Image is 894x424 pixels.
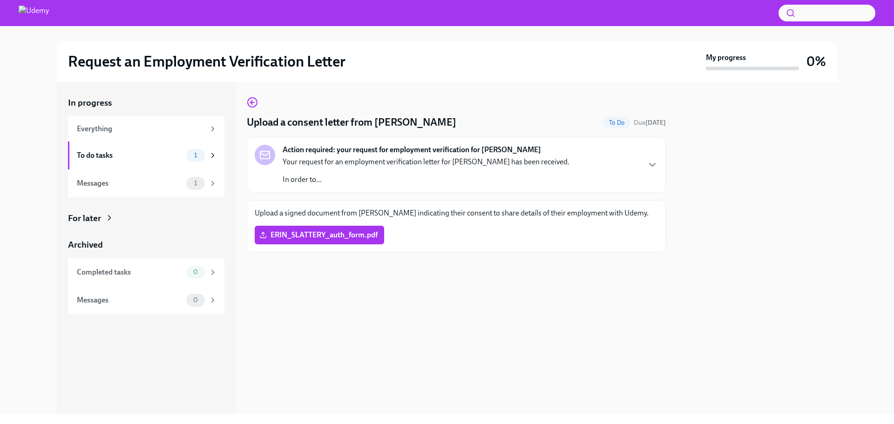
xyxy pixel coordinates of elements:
a: Completed tasks0 [68,258,224,286]
div: Messages [77,295,183,305]
a: For later [68,212,224,224]
label: ERIN_SLATTERY_auth_form.pdf [255,226,384,244]
img: Udemy [19,6,49,20]
div: For later [68,212,101,224]
span: October 9th, 2025 02:00 [634,118,666,127]
h2: Request an Employment Verification Letter [68,52,345,71]
div: Everything [77,124,205,134]
span: To Do [603,119,630,126]
div: Completed tasks [77,267,183,277]
a: Messages0 [68,286,224,314]
p: Your request for an employment verification letter for [PERSON_NAME] has been received. [283,157,569,167]
a: Archived [68,239,224,251]
p: Upload a signed document from [PERSON_NAME] indicating their consent to share details of their em... [255,208,658,218]
a: To do tasks1 [68,141,224,169]
span: Due [634,119,666,127]
span: 0 [188,296,203,303]
h4: Upload a consent letter from [PERSON_NAME] [247,115,456,129]
strong: [DATE] [645,119,666,127]
div: To do tasks [77,150,183,161]
div: Messages [77,178,183,188]
h3: 0% [806,53,826,70]
a: Everything [68,116,224,141]
strong: My progress [706,53,746,63]
span: 1 [189,180,203,187]
p: In order to... [283,175,569,185]
span: 1 [189,152,203,159]
span: ERIN_SLATTERY_auth_form.pdf [261,230,378,240]
a: In progress [68,97,224,109]
a: Messages1 [68,169,224,197]
strong: Action required: your request for employment verification for [PERSON_NAME] [283,145,541,155]
span: 0 [188,269,203,276]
